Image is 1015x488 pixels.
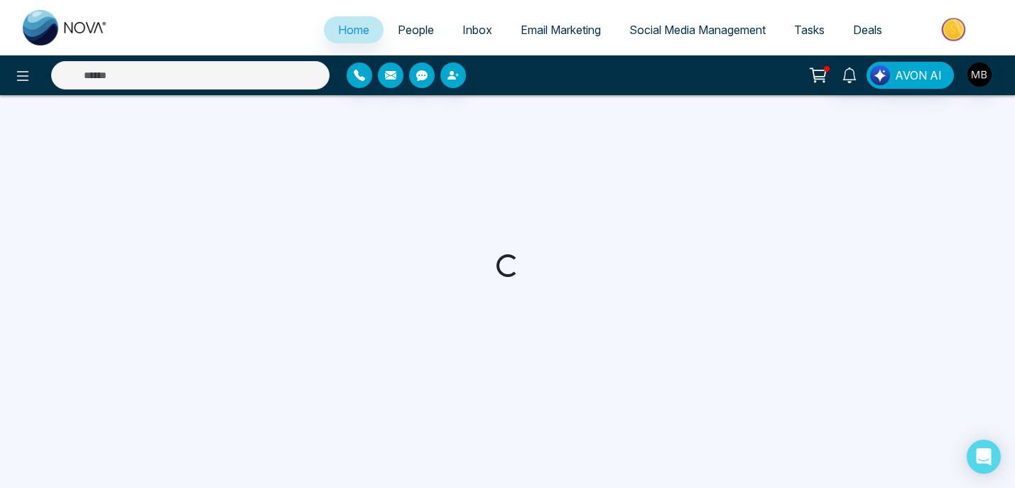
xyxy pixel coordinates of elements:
img: User Avatar [967,63,992,87]
a: Social Media Management [615,16,780,43]
span: Social Media Management [629,23,766,37]
a: Email Marketing [506,16,615,43]
img: Lead Flow [870,65,890,85]
span: Tasks [794,23,825,37]
span: Inbox [462,23,492,37]
a: Home [324,16,384,43]
a: Deals [839,16,896,43]
span: Email Marketing [521,23,601,37]
span: AVON AI [895,67,942,84]
button: AVON AI [867,62,954,89]
a: Inbox [448,16,506,43]
a: Tasks [780,16,839,43]
span: Home [338,23,369,37]
img: Market-place.gif [903,13,1006,45]
img: Nova CRM Logo [23,10,108,45]
span: People [398,23,434,37]
span: Deals [853,23,882,37]
a: People [384,16,448,43]
div: Open Intercom Messenger [967,440,1001,474]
